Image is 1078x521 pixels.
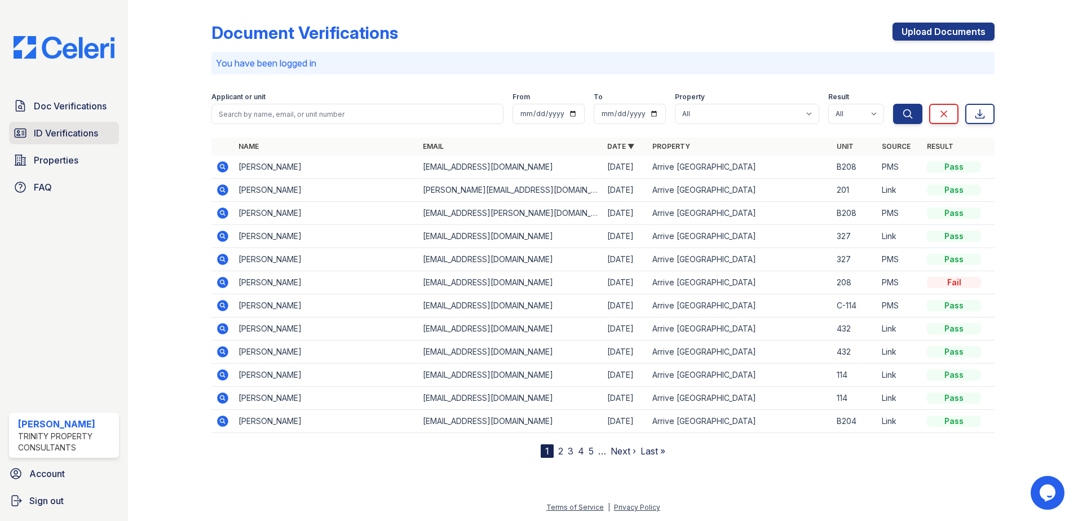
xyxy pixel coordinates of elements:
td: [PERSON_NAME] [234,410,418,433]
td: [EMAIL_ADDRESS][DOMAIN_NAME] [418,156,603,179]
div: Pass [927,416,981,427]
td: Arrive [GEOGRAPHIC_DATA] [648,202,832,225]
label: To [594,92,603,101]
td: Arrive [GEOGRAPHIC_DATA] [648,294,832,317]
td: Arrive [GEOGRAPHIC_DATA] [648,248,832,271]
td: PMS [877,271,922,294]
td: Link [877,387,922,410]
td: [EMAIL_ADDRESS][DOMAIN_NAME] [418,317,603,341]
td: [PERSON_NAME][EMAIL_ADDRESS][DOMAIN_NAME] [418,179,603,202]
td: 201 [832,179,877,202]
td: [EMAIL_ADDRESS][PERSON_NAME][DOMAIN_NAME] [418,202,603,225]
td: [PERSON_NAME] [234,225,418,248]
td: Link [877,364,922,387]
div: Pass [927,231,981,242]
a: Terms of Service [546,503,604,511]
div: 1 [541,444,554,458]
span: ID Verifications [34,126,98,140]
td: [PERSON_NAME] [234,317,418,341]
div: Pass [927,323,981,334]
td: [EMAIL_ADDRESS][DOMAIN_NAME] [418,364,603,387]
a: Source [882,142,911,151]
td: Arrive [GEOGRAPHIC_DATA] [648,271,832,294]
td: Arrive [GEOGRAPHIC_DATA] [648,364,832,387]
a: Date ▼ [607,142,634,151]
a: Name [238,142,259,151]
a: Property [652,142,690,151]
td: Arrive [GEOGRAPHIC_DATA] [648,410,832,433]
a: Sign out [5,489,123,512]
label: Property [675,92,705,101]
td: PMS [877,294,922,317]
div: Pass [927,346,981,357]
div: Pass [927,184,981,196]
td: Link [877,410,922,433]
div: Document Verifications [211,23,398,43]
td: Arrive [GEOGRAPHIC_DATA] [648,156,832,179]
a: Email [423,142,444,151]
td: [DATE] [603,225,648,248]
td: [DATE] [603,202,648,225]
td: B208 [832,156,877,179]
td: [PERSON_NAME] [234,294,418,317]
div: Pass [927,254,981,265]
td: Link [877,179,922,202]
a: 2 [558,445,563,457]
iframe: chat widget [1031,476,1067,510]
td: [PERSON_NAME] [234,341,418,364]
td: [PERSON_NAME] [234,271,418,294]
a: Next › [611,445,636,457]
td: Arrive [GEOGRAPHIC_DATA] [648,179,832,202]
td: [EMAIL_ADDRESS][DOMAIN_NAME] [418,410,603,433]
td: Link [877,317,922,341]
td: B204 [832,410,877,433]
div: Fail [927,277,981,288]
a: 5 [589,445,594,457]
td: Arrive [GEOGRAPHIC_DATA] [648,387,832,410]
td: [DATE] [603,341,648,364]
td: PMS [877,156,922,179]
td: 432 [832,341,877,364]
img: CE_Logo_Blue-a8612792a0a2168367f1c8372b55b34899dd931a85d93a1a3d3e32e68fde9ad4.png [5,36,123,59]
a: 3 [568,445,573,457]
div: Pass [927,161,981,173]
div: | [608,503,610,511]
td: [DATE] [603,179,648,202]
div: Trinity Property Consultants [18,431,114,453]
td: Link [877,225,922,248]
td: [DATE] [603,294,648,317]
span: Account [29,467,65,480]
td: [PERSON_NAME] [234,364,418,387]
td: Link [877,341,922,364]
a: Unit [837,142,854,151]
td: [PERSON_NAME] [234,387,418,410]
div: Pass [927,207,981,219]
label: Applicant or unit [211,92,266,101]
td: [DATE] [603,156,648,179]
td: 327 [832,248,877,271]
td: Arrive [GEOGRAPHIC_DATA] [648,341,832,364]
td: [EMAIL_ADDRESS][DOMAIN_NAME] [418,387,603,410]
a: Privacy Policy [614,503,660,511]
a: Properties [9,149,119,171]
td: [PERSON_NAME] [234,202,418,225]
td: [EMAIL_ADDRESS][DOMAIN_NAME] [418,341,603,364]
a: Last » [640,445,665,457]
input: Search by name, email, or unit number [211,104,503,124]
a: ID Verifications [9,122,119,144]
td: [DATE] [603,271,648,294]
td: [DATE] [603,364,648,387]
td: B208 [832,202,877,225]
p: You have been logged in [216,56,990,70]
a: Doc Verifications [9,95,119,117]
td: 432 [832,317,877,341]
td: [PERSON_NAME] [234,156,418,179]
a: FAQ [9,176,119,198]
td: 327 [832,225,877,248]
td: C-114 [832,294,877,317]
td: [DATE] [603,317,648,341]
td: PMS [877,202,922,225]
td: 114 [832,364,877,387]
td: [PERSON_NAME] [234,248,418,271]
div: Pass [927,392,981,404]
